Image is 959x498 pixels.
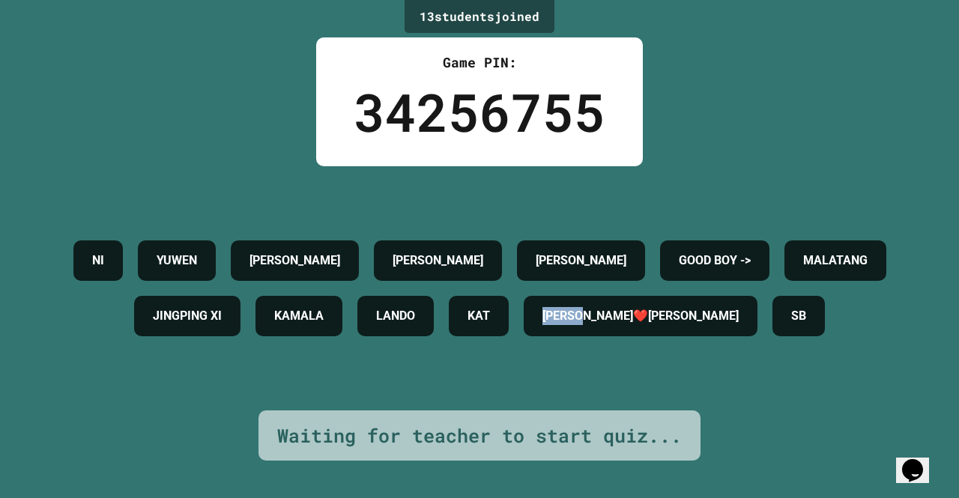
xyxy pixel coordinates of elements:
h4: GOOD BOY -> [679,252,751,270]
iframe: chat widget [896,438,944,483]
div: Waiting for teacher to start quiz... [277,422,682,450]
h4: LANDO [376,307,415,325]
h4: YUWEN [157,252,197,270]
h4: KAMALA [274,307,324,325]
h4: [PERSON_NAME] [393,252,483,270]
h4: NI [92,252,104,270]
h4: MALATANG [803,252,868,270]
div: 34256755 [354,73,605,151]
h4: [PERSON_NAME]❤️[PERSON_NAME] [542,307,739,325]
div: Game PIN: [354,52,605,73]
h4: [PERSON_NAME] [249,252,340,270]
h4: [PERSON_NAME] [536,252,626,270]
h4: KAT [468,307,490,325]
h4: SB [791,307,806,325]
h4: JINGPING XI [153,307,222,325]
